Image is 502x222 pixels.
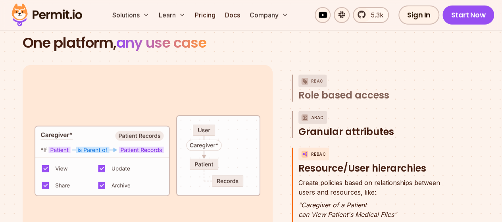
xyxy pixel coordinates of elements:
a: Start Now [442,6,494,25]
button: RBACRole based access [298,75,446,102]
p: users and resources, like: [298,178,440,197]
button: Solutions [109,7,152,23]
h2: One platform, [23,35,480,51]
span: Granular attributes [298,125,394,138]
button: Company [246,7,291,23]
span: Create policies based on relationships between [298,178,440,187]
span: Role based access [298,89,389,102]
a: Sign In [398,6,439,25]
p: RBAC [311,75,323,87]
span: " [394,210,397,218]
img: Permit logo [8,2,86,29]
span: any use case [116,33,206,53]
p: ABAC [311,111,324,124]
a: 5.3k [353,7,389,23]
button: Learn [156,7,188,23]
p: Caregiver of a Patient can View Patient's Medical Files [298,200,440,219]
button: ABACGranular attributes [298,111,446,138]
a: Pricing [192,7,219,23]
a: Docs [222,7,243,23]
span: " [298,201,301,209]
span: 5.3k [366,10,383,20]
